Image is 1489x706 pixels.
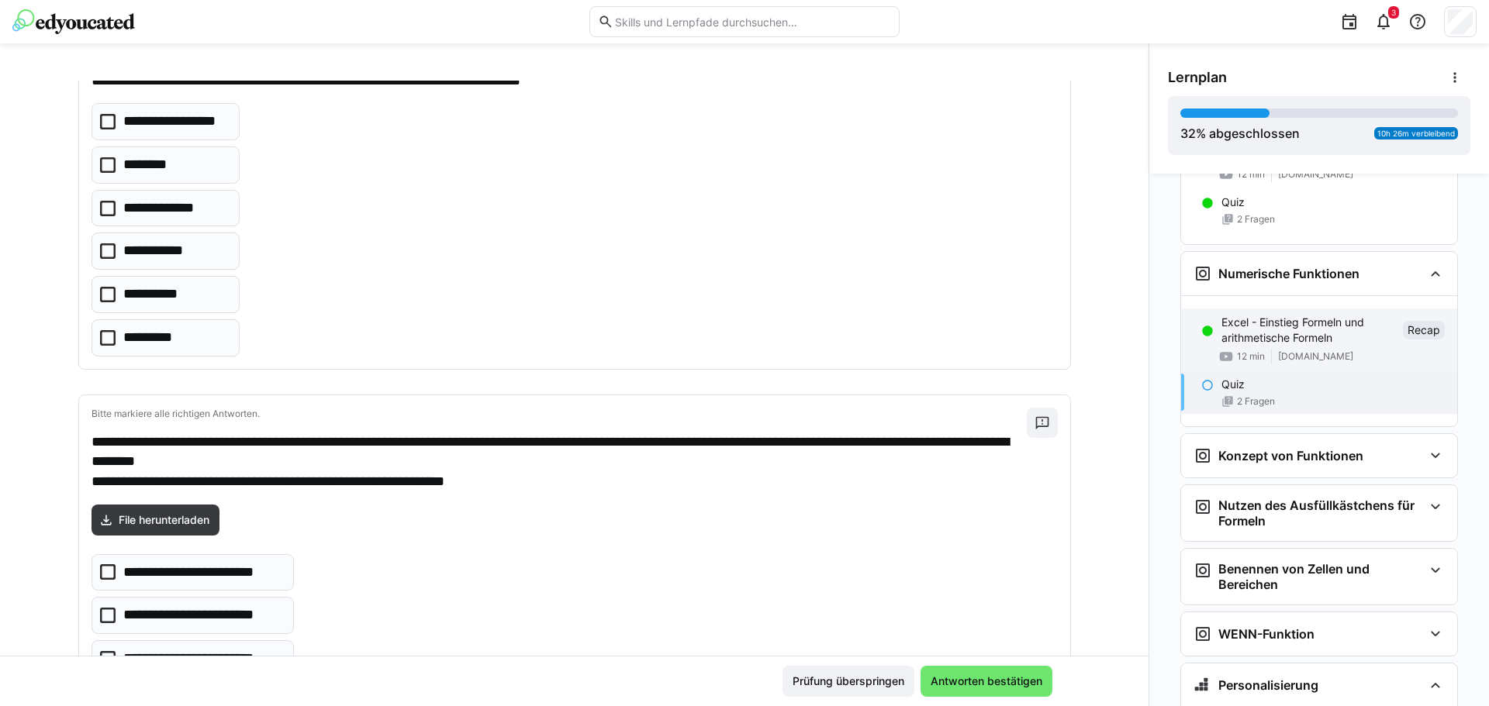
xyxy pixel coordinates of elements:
[1218,677,1318,693] h3: Personalisierung
[116,512,212,528] span: File herunterladen
[1218,266,1359,281] h3: Numerische Funktionen
[921,666,1052,697] button: Antworten bestätigen
[1218,626,1315,642] h3: WENN-Funktion
[928,673,1045,689] span: Antworten bestätigen
[1218,561,1423,592] h3: Benennen von Zellen und Bereichen
[1180,126,1196,141] span: 32
[1237,395,1275,408] span: 2 Fragen
[783,666,914,697] button: Prüfung überspringen
[613,15,891,29] input: Skills und Lernpfade durchsuchen…
[1218,498,1423,529] h3: Nutzen des Ausfüllkästchens für Formeln
[1278,350,1353,363] span: [DOMAIN_NAME]
[1237,168,1265,181] span: 12 min
[1221,377,1245,392] p: Quiz
[1168,69,1227,86] span: Lernplan
[92,408,1027,420] p: Bitte markiere alle richtigen Antworten.
[92,505,220,536] a: File herunterladen
[1278,168,1353,181] span: [DOMAIN_NAME]
[1180,124,1300,143] div: % abgeschlossen
[1403,321,1445,339] div: Recap
[1221,195,1245,210] p: Quiz
[1221,315,1397,346] p: Excel - Einstieg Formeln und arithmetische Formeln
[1237,213,1275,226] span: 2 Fragen
[1237,350,1265,363] span: 12 min
[1391,8,1396,17] span: 3
[790,673,907,689] span: Prüfung überspringen
[1218,448,1363,463] h3: Konzept von Funktionen
[1377,129,1455,138] span: 10h 26m verbleibend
